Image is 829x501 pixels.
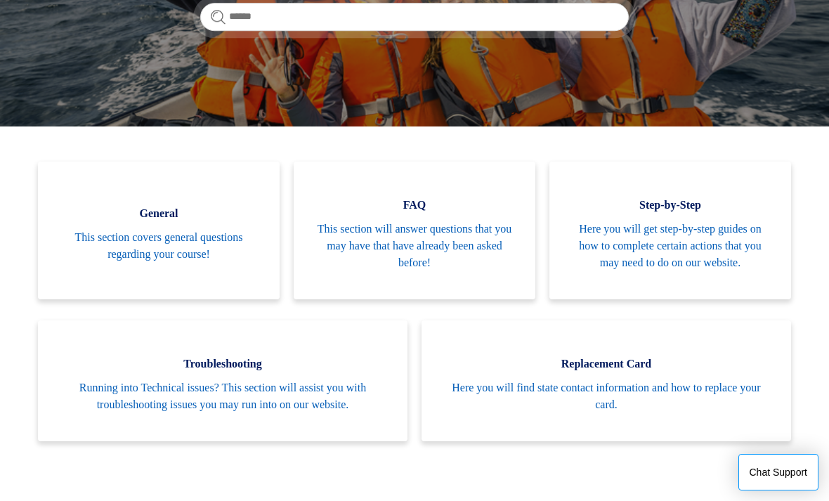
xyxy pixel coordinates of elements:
[59,229,259,263] span: This section covers general questions regarding your course!
[570,197,770,214] span: Step-by-Step
[59,379,386,413] span: Running into Technical issues? This section will assist you with troubleshooting issues you may r...
[38,320,407,441] a: Troubleshooting Running into Technical issues? This section will assist you with troubleshooting ...
[549,162,791,299] a: Step-by-Step Here you will get step-by-step guides on how to complete certain actions that you ma...
[443,379,770,413] span: Here you will find state contact information and how to replace your card.
[294,162,535,299] a: FAQ This section will answer questions that you may have that have already been asked before!
[38,162,280,299] a: General This section covers general questions regarding your course!
[315,197,514,214] span: FAQ
[443,356,770,372] span: Replacement Card
[570,221,770,271] span: Here you will get step-by-step guides on how to complete certain actions that you may need to do ...
[59,356,386,372] span: Troubleshooting
[200,3,629,31] input: Search
[422,320,791,441] a: Replacement Card Here you will find state contact information and how to replace your card.
[59,205,259,222] span: General
[315,221,514,271] span: This section will answer questions that you may have that have already been asked before!
[738,454,819,490] button: Chat Support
